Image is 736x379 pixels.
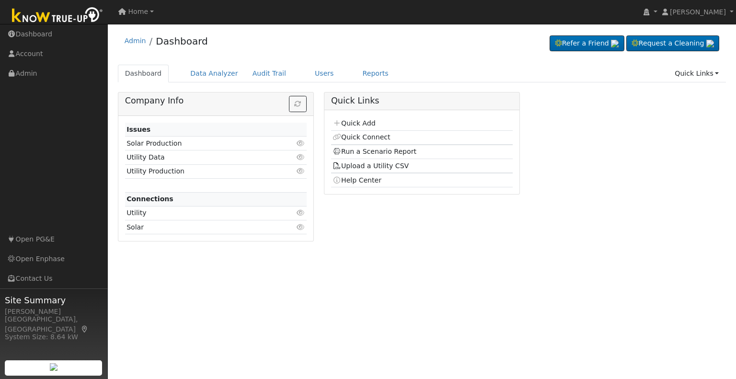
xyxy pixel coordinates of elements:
span: Site Summary [5,294,103,307]
img: retrieve [706,40,714,47]
strong: Connections [126,195,173,203]
img: Know True-Up [7,5,108,27]
a: Run a Scenario Report [333,148,416,155]
a: Map [80,325,89,333]
a: Help Center [333,176,381,184]
a: Data Analyzer [183,65,245,82]
h5: Quick Links [331,96,513,106]
td: Utility [125,206,277,220]
td: Solar Production [125,137,277,150]
a: Upload a Utility CSV [333,162,409,170]
a: Dashboard [156,35,208,47]
td: Utility Production [125,164,277,178]
div: [GEOGRAPHIC_DATA], [GEOGRAPHIC_DATA] [5,314,103,334]
i: Click to view [297,154,305,161]
i: Click to view [297,140,305,147]
a: Audit Trail [245,65,293,82]
a: Quick Links [667,65,726,82]
i: Click to view [297,224,305,230]
a: Quick Connect [333,133,390,141]
img: retrieve [611,40,619,47]
td: Utility Data [125,150,277,164]
a: Admin [125,37,146,45]
a: Quick Add [333,119,375,127]
span: Home [128,8,149,15]
a: Request a Cleaning [626,35,719,52]
a: Dashboard [118,65,169,82]
a: Reports [356,65,396,82]
span: [PERSON_NAME] [670,8,726,16]
img: retrieve [50,363,57,371]
i: Click to view [297,209,305,216]
div: System Size: 8.64 kW [5,332,103,342]
i: Click to view [297,168,305,174]
strong: Issues [126,126,150,133]
div: [PERSON_NAME] [5,307,103,317]
a: Refer a Friend [550,35,624,52]
h5: Company Info [125,96,307,106]
a: Users [308,65,341,82]
td: Solar [125,220,277,234]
